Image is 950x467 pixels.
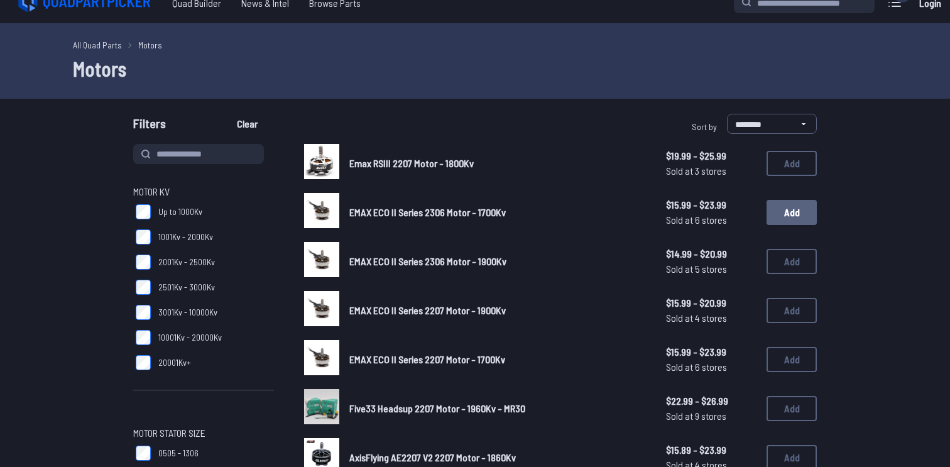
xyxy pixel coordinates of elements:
input: 1001Kv - 2000Kv [136,229,151,244]
span: 0505 - 1306 [158,447,199,459]
a: AxisFlying AE2207 V2 2207 Motor - 1860Kv [349,450,646,465]
span: Sold at 3 stores [666,163,756,179]
a: image [304,340,339,379]
a: Five33 Headsup 2207 Motor - 1960Kv - MR30 [349,401,646,416]
input: 20001Kv+ [136,355,151,370]
span: EMAX ECO II Series 2207 Motor - 1700Kv [349,353,505,365]
span: 1001Kv - 2000Kv [158,231,213,243]
span: $15.99 - $20.99 [666,295,756,310]
span: Sold at 6 stores [666,212,756,228]
input: 10001Kv - 20000Kv [136,330,151,345]
a: Emax RSIII 2207 Motor - 1800Kv [349,156,646,171]
a: EMAX ECO II Series 2207 Motor - 1700Kv [349,352,646,367]
span: Motor KV [133,184,170,199]
span: 2001Kv - 2500Kv [158,256,215,268]
button: Add [767,347,817,372]
span: Sold at 4 stores [666,310,756,326]
a: image [304,291,339,330]
a: EMAX ECO II Series 2306 Motor - 1900Kv [349,254,646,269]
button: Clear [226,114,268,134]
span: Five33 Headsup 2207 Motor - 1960Kv - MR30 [349,402,525,414]
span: $14.99 - $20.99 [666,246,756,261]
span: 2501Kv - 3000Kv [158,281,215,294]
img: image [304,389,339,424]
span: Filters [133,114,166,139]
span: 3001Kv - 10000Kv [158,306,217,319]
a: Motors [138,38,162,52]
a: EMAX ECO II Series 2207 Motor - 1900Kv [349,303,646,318]
span: 10001Kv - 20000Kv [158,331,222,344]
span: Sold at 9 stores [666,409,756,424]
span: $22.99 - $26.99 [666,393,756,409]
button: Add [767,396,817,421]
button: Add [767,151,817,176]
span: $15.99 - $23.99 [666,197,756,212]
button: Add [767,200,817,225]
input: 2001Kv - 2500Kv [136,255,151,270]
img: image [304,291,339,326]
span: 20001Kv+ [158,356,191,369]
a: image [304,389,339,428]
input: 2501Kv - 3000Kv [136,280,151,295]
span: EMAX ECO II Series 2306 Motor - 1700Kv [349,206,506,218]
span: $15.99 - $23.99 [666,344,756,360]
img: image [304,242,339,277]
span: Sold at 6 stores [666,360,756,375]
button: Add [767,249,817,274]
span: EMAX ECO II Series 2207 Motor - 1900Kv [349,304,506,316]
span: $19.99 - $25.99 [666,148,756,163]
input: 0505 - 1306 [136,446,151,461]
img: image [304,340,339,375]
span: Emax RSIII 2207 Motor - 1800Kv [349,157,474,169]
select: Sort by [727,114,817,134]
span: Sort by [692,121,717,132]
a: image [304,144,339,183]
img: image [304,144,339,179]
h1: Motors [73,53,877,84]
span: Sold at 5 stores [666,261,756,277]
input: 3001Kv - 10000Kv [136,305,151,320]
button: Add [767,298,817,323]
input: Up to 1000Kv [136,204,151,219]
a: All Quad Parts [73,38,122,52]
img: image [304,193,339,228]
span: Up to 1000Kv [158,206,202,218]
a: EMAX ECO II Series 2306 Motor - 1700Kv [349,205,646,220]
a: image [304,242,339,281]
span: $15.89 - $23.99 [666,442,756,458]
span: AxisFlying AE2207 V2 2207 Motor - 1860Kv [349,451,516,463]
a: image [304,193,339,232]
span: Motor Stator Size [133,426,205,441]
span: EMAX ECO II Series 2306 Motor - 1900Kv [349,255,506,267]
